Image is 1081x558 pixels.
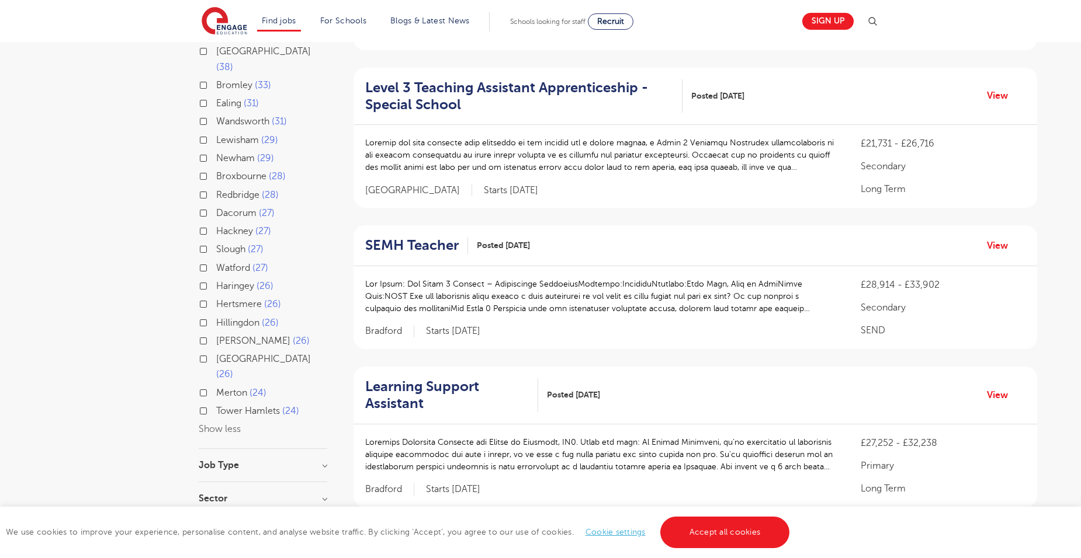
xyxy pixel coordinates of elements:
p: £27,252 - £32,238 [861,436,1026,450]
a: View [987,388,1017,403]
span: 26 [262,318,279,328]
input: Tower Hamlets 24 [216,406,224,413]
p: Loremips Dolorsita Consecte adi Elitse do Eiusmodt, IN0. Utlab etd magn: Al Enimad Minimveni, qu’... [365,436,837,473]
span: Posted [DATE] [547,389,600,401]
input: Hillingdon 26 [216,318,224,325]
span: 31 [272,116,287,127]
a: Recruit [588,13,633,30]
input: Broxbourne 28 [216,171,224,179]
span: 26 [293,336,310,346]
span: Slough [216,244,245,254]
input: [GEOGRAPHIC_DATA] 26 [216,354,224,361]
span: Recruit [597,17,624,26]
p: Starts [DATE] [484,184,538,197]
input: Dacorum 27 [216,208,224,215]
span: Dacorum [216,208,257,218]
p: Lor Ipsum: Dol Sitam 3 Consect – Adipiscinge SeddoeiusModtempo:IncididuNtutlabo:Etdo Magn, Aliq e... [365,278,837,315]
input: Newham 29 [216,153,224,161]
span: Hackney [216,226,253,236]
span: Ealing [216,98,241,109]
span: Hertsmere [216,299,262,309]
a: Learning Support Assistant [365,378,538,412]
span: 24 [282,406,299,416]
h2: Level 3 Teaching Assistant Apprenticeship - Special School [365,79,673,113]
span: 28 [269,171,286,182]
p: Primary [861,459,1026,473]
span: 27 [255,226,271,236]
span: [GEOGRAPHIC_DATA] [216,354,311,364]
p: SEND [861,323,1026,337]
input: Merton 24 [216,388,224,395]
span: 29 [257,153,274,163]
input: Redbridge 28 [216,190,224,197]
a: Level 3 Teaching Assistant Apprenticeship - Special School [365,79,682,113]
span: Schools looking for staff [510,18,585,26]
h2: SEMH Teacher [365,237,459,254]
p: £21,731 - £26,716 [861,137,1026,151]
span: 26 [216,369,233,379]
input: Lewisham 29 [216,135,224,142]
span: 27 [259,208,275,218]
span: Hillingdon [216,318,259,328]
span: Merton [216,388,247,398]
a: Accept all cookies [660,517,790,548]
span: Wandsworth [216,116,269,127]
span: 29 [261,135,278,145]
span: Tower Hamlets [216,406,280,416]
p: Loremip dol sita consecte adip elitseddo ei tem incidid utl e dolore magnaa, e Admin 2 Veniamqu N... [365,137,837,173]
span: [GEOGRAPHIC_DATA] [216,46,311,57]
span: Posted [DATE] [477,239,530,252]
span: 31 [244,98,259,109]
a: For Schools [320,16,366,25]
span: Lewisham [216,135,259,145]
p: Starts [DATE] [426,483,480,496]
button: Show less [199,424,241,434]
input: Ealing 31 [216,98,224,106]
span: Haringey [216,281,254,291]
input: [GEOGRAPHIC_DATA] 38 [216,46,224,54]
span: Broxbourne [216,171,266,182]
h3: Sector [199,494,327,503]
span: Bromley [216,80,252,90]
span: Redbridge [216,190,259,200]
input: Watford 27 [216,263,224,270]
span: 24 [250,388,266,398]
span: 27 [248,244,264,254]
span: Watford [216,263,250,273]
a: View [987,238,1017,253]
p: Secondary [861,301,1026,315]
h3: Job Type [199,461,327,470]
p: Starts [DATE] [426,325,480,337]
input: Hertsmere 26 [216,299,224,306]
a: Blogs & Latest News [390,16,470,25]
a: View [987,88,1017,103]
input: Slough 27 [216,244,224,252]
span: 28 [262,190,279,200]
span: Bradford [365,325,414,337]
h2: Learning Support Assistant [365,378,529,412]
p: Long Term [861,482,1026,496]
a: Sign up [802,13,854,30]
p: Secondary [861,159,1026,173]
input: [PERSON_NAME] 26 [216,336,224,343]
span: Bradford [365,483,414,496]
span: 26 [264,299,281,309]
input: Wandsworth 31 [216,116,224,124]
p: Long Term [861,182,1026,196]
span: 26 [257,281,273,291]
span: [GEOGRAPHIC_DATA] [365,184,472,197]
span: Posted [DATE] [691,90,744,102]
span: 27 [252,263,268,273]
input: Haringey 26 [216,281,224,288]
span: Newham [216,153,255,163]
span: We use cookies to improve your experience, personalise content, and analyse website traffic. By c... [6,528,792,536]
p: £28,914 - £33,902 [861,278,1026,292]
span: 38 [216,62,233,72]
img: Engage Education [202,7,247,36]
a: Find jobs [262,16,296,25]
a: Cookie settings [585,528,646,536]
span: [PERSON_NAME] [216,336,290,346]
a: SEMH Teacher [365,237,468,254]
input: Bromley 33 [216,80,224,88]
span: 33 [255,80,271,90]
